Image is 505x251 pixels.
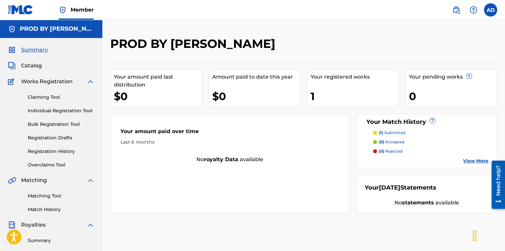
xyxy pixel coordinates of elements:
[28,94,94,101] a: Claiming Tool
[86,78,94,86] img: expand
[8,62,42,70] a: CatalogCatalog
[111,156,349,163] div: No available
[467,3,480,17] div: Help
[8,62,16,70] img: Catalog
[365,118,488,126] div: Your Match History
[469,226,480,246] div: Drag
[71,6,94,14] span: Member
[409,89,497,104] div: 0
[21,221,46,229] span: Royalties
[28,161,94,168] a: Overclaims Tool
[8,46,16,54] img: Summary
[373,130,488,136] a: (1) submitted
[463,158,488,164] a: View More
[8,78,17,86] img: Works Registration
[212,73,300,81] div: Amount paid to date this year
[212,89,300,104] div: $0
[86,176,94,184] img: expand
[365,183,436,192] div: Your Statements
[484,3,497,17] div: User Menu
[472,219,505,251] iframe: Chat Widget
[59,6,67,14] img: Top Rightsholder
[8,221,16,229] img: Royalties
[409,73,497,81] div: Your pending works
[28,148,94,155] a: Registration History
[28,237,94,244] a: Summary
[487,158,505,211] iframe: Resource Center
[402,199,434,206] strong: statements
[28,107,94,114] a: Individual Registration Tool
[373,139,488,145] a: (0) accepted
[120,139,339,146] div: Last 6 months
[365,199,488,207] div: No available
[20,25,94,33] h5: PROD BY DISTEFANO
[379,184,400,191] span: [DATE]
[86,221,94,229] img: expand
[8,46,48,54] a: SummarySummary
[379,139,404,145] p: accepted
[379,148,403,154] p: rejected
[8,25,16,33] img: Accounts
[28,121,94,128] a: Bulk Registration Tool
[379,130,383,135] span: (1)
[28,193,94,199] a: Matching Tool
[466,73,472,79] span: ?
[311,73,398,81] div: Your registered works
[379,130,405,136] p: submitted
[204,156,238,162] strong: royalty data
[430,118,435,123] span: ?
[373,148,488,154] a: (0) rejected
[28,134,94,141] a: Registration Drafts
[379,139,384,144] span: (0)
[114,73,202,89] div: Your amount paid last distribution
[452,6,460,14] img: search
[8,5,33,15] img: MLC Logo
[120,127,339,139] div: Your amount paid over time
[379,149,384,154] span: (0)
[450,3,463,17] a: Public Search
[110,36,279,51] h2: PROD BY [PERSON_NAME]
[28,206,94,213] a: Match History
[21,78,73,86] span: Works Registration
[8,176,16,184] img: Matching
[311,89,398,104] div: 1
[114,89,202,104] div: $0
[21,62,42,70] span: Catalog
[21,46,48,54] span: Summary
[21,176,47,184] span: Matching
[469,6,477,14] img: help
